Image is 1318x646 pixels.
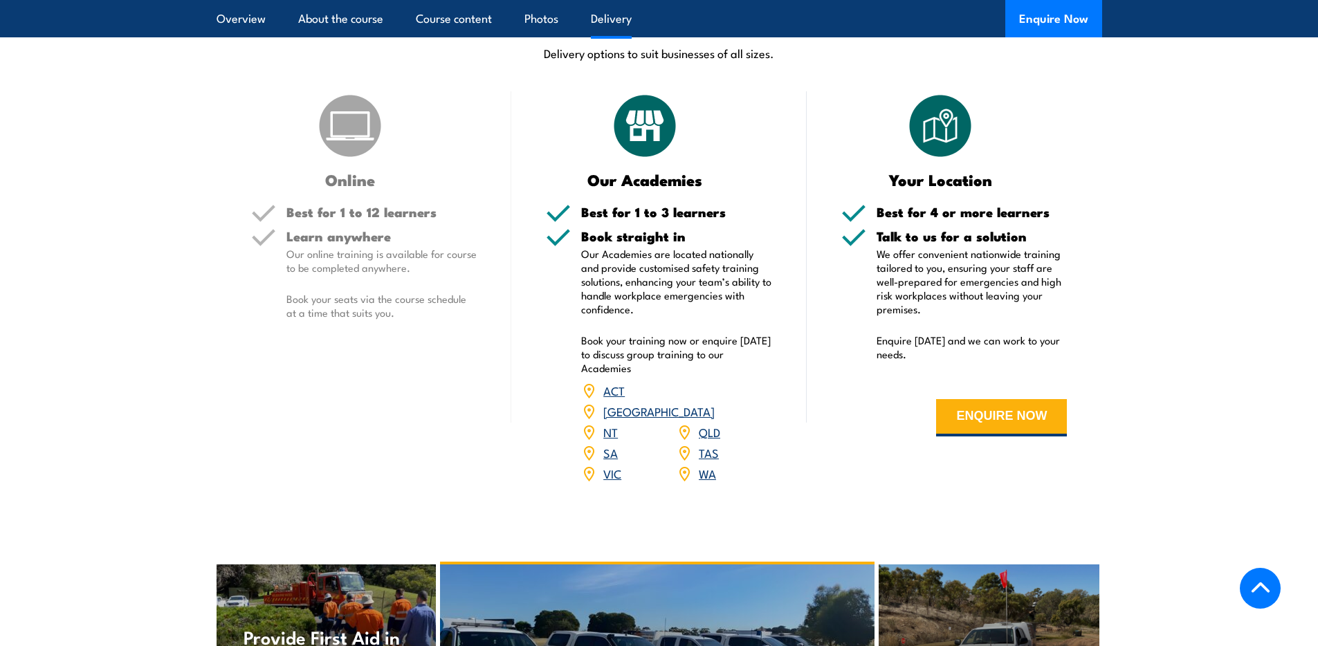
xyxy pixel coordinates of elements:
p: We offer convenient nationwide training tailored to you, ensuring your staff are well-prepared fo... [877,247,1068,316]
h5: Talk to us for a solution [877,230,1068,243]
a: [GEOGRAPHIC_DATA] [603,403,715,419]
a: SA [603,444,618,461]
p: Delivery options to suit businesses of all sizes. [217,45,1102,61]
a: ACT [603,382,625,398]
p: Our Academies are located nationally and provide customised safety training solutions, enhancing ... [581,247,772,316]
button: ENQUIRE NOW [936,399,1067,436]
p: Book your seats via the course schedule at a time that suits you. [286,292,477,320]
h5: Book straight in [581,230,772,243]
a: WA [699,465,716,481]
h3: Our Academies [546,172,744,187]
p: Our online training is available for course to be completed anywhere. [286,247,477,275]
h3: Your Location [841,172,1040,187]
a: QLD [699,423,720,440]
a: VIC [603,465,621,481]
h3: Online [251,172,450,187]
h5: Learn anywhere [286,230,477,243]
h5: Best for 1 to 3 learners [581,205,772,219]
a: TAS [699,444,719,461]
p: Enquire [DATE] and we can work to your needs. [877,333,1068,361]
h5: Best for 4 or more learners [877,205,1068,219]
h5: Best for 1 to 12 learners [286,205,477,219]
a: NT [603,423,618,440]
p: Book your training now or enquire [DATE] to discuss group training to our Academies [581,333,772,375]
